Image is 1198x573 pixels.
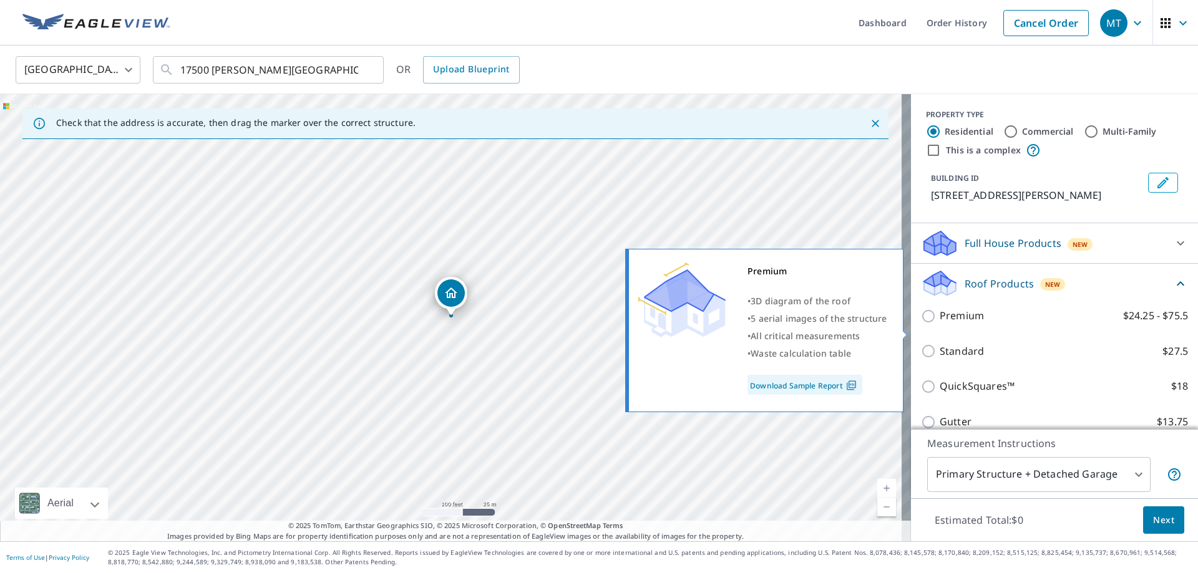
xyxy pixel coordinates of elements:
[1167,467,1182,482] span: Your report will include the primary structure and a detached garage if one exists.
[15,488,108,519] div: Aerial
[6,553,45,562] a: Terms of Use
[927,436,1182,451] p: Measurement Instructions
[751,312,887,324] span: 5 aerial images of the structure
[44,488,77,519] div: Aerial
[1153,513,1174,528] span: Next
[1143,506,1184,534] button: Next
[1003,10,1089,36] a: Cancel Order
[927,457,1151,492] div: Primary Structure + Detached Garage
[748,292,887,310] div: •
[843,380,860,391] img: Pdf Icon
[877,498,896,516] a: Current Level 18, Zoom Out
[748,345,887,362] div: •
[108,548,1192,567] p: © 2025 Eagle View Technologies, Inc. and Pictometry International Corp. All Rights Reserved. Repo...
[748,327,887,345] div: •
[396,56,520,84] div: OR
[748,375,862,395] a: Download Sample Report
[940,344,984,359] p: Standard
[867,115,884,132] button: Close
[921,228,1188,258] div: Full House ProductsNew
[940,308,984,324] p: Premium
[423,56,519,84] a: Upload Blueprint
[751,295,850,307] span: 3D diagram of the roof
[56,117,416,128] p: Check that the address is accurate, then drag the marker over the correct structure.
[603,521,623,530] a: Terms
[965,236,1061,251] p: Full House Products
[638,262,726,337] img: Premium
[940,414,972,430] p: Gutter
[1103,125,1157,138] label: Multi-Family
[751,330,860,342] span: All critical measurements
[946,144,1021,156] label: This is a complex
[921,269,1188,298] div: Roof ProductsNew
[748,262,887,280] div: Premium
[931,173,979,183] p: BUILDING ID
[965,276,1034,291] p: Roof Products
[1148,173,1178,193] button: Edit building 1
[940,378,1015,394] p: QuickSquares™
[6,554,89,561] p: |
[1157,414,1188,430] p: $13.75
[288,521,623,531] span: © 2025 TomTom, Earthstar Geographics SIO, © 2025 Microsoft Corporation, ©
[926,109,1183,120] div: PROPERTY TYPE
[945,125,993,138] label: Residential
[49,553,89,562] a: Privacy Policy
[1162,344,1188,359] p: $27.5
[931,188,1143,203] p: [STREET_ADDRESS][PERSON_NAME]
[1073,239,1088,249] span: New
[548,521,600,530] a: OpenStreetMap
[1045,279,1061,289] span: New
[751,347,851,359] span: Waste calculation table
[16,52,140,87] div: [GEOGRAPHIC_DATA]
[1022,125,1074,138] label: Commercial
[748,310,887,327] div: •
[433,62,509,77] span: Upload Blueprint
[1171,378,1188,394] p: $18
[1100,9,1127,37] div: MT
[435,277,467,315] div: Dropped pin, building 1, Residential property, 17500 Katie Ln South Chesterfield, VA 23803
[180,52,358,87] input: Search by address or latitude-longitude
[925,506,1033,534] p: Estimated Total: $0
[877,479,896,498] a: Current Level 18, Zoom In
[22,14,170,32] img: EV Logo
[1123,308,1188,324] p: $24.25 - $75.5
